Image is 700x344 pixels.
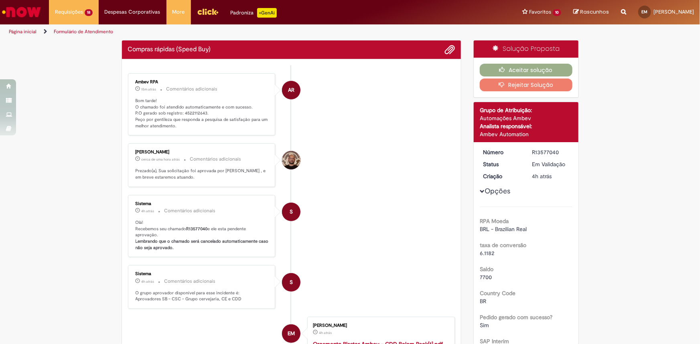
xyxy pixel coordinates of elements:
[136,150,269,155] div: [PERSON_NAME]
[642,9,648,14] span: EM
[532,160,570,168] div: Em Validação
[172,8,185,16] span: More
[142,87,156,92] time: 29/09/2025 17:45:14
[282,151,300,169] div: Marcelino Dias Avila Rocha
[480,64,572,76] button: Aceitar solução
[142,279,154,284] time: 29/09/2025 13:56:16
[55,8,83,16] span: Requisições
[142,157,180,162] span: cerca de uma hora atrás
[187,226,208,232] b: R13577040
[480,298,486,305] span: BR
[142,209,154,213] time: 29/09/2025 13:56:19
[85,9,93,16] span: 18
[105,8,160,16] span: Despesas Corporativas
[313,323,446,328] div: [PERSON_NAME]
[164,278,216,285] small: Comentários adicionais
[54,28,113,35] a: Formulário de Atendimento
[142,209,154,213] span: 4h atrás
[319,330,332,335] span: 4h atrás
[136,98,269,129] p: Bom tarde! O chamado foi atendido automaticamente e com sucesso. P.O gerado sob registro: 4522112...
[136,168,269,180] p: Prezado(a), Sua solicitação foi aprovada por [PERSON_NAME] , e em breve estaremos atuando.
[166,86,218,93] small: Comentários adicionais
[532,148,570,156] div: R13577040
[136,290,269,302] p: O grupo aprovador disponível para esse incidente é: Aprovadores SB - CSC - Grupo cervejaria, CE e...
[480,241,526,249] b: taxa de conversão
[480,217,509,225] b: RPA Moeda
[480,122,572,130] div: Analista responsável:
[532,173,552,180] span: 4h atrás
[9,28,37,35] a: Página inicial
[653,8,694,15] span: [PERSON_NAME]
[480,314,552,321] b: Pedido gerado com sucesso?
[136,219,269,251] p: Olá! Recebemos seu chamado e ele esta pendente aprovação.
[290,273,293,292] span: S
[231,8,277,18] div: Padroniza
[128,46,211,53] h2: Compras rápidas (Speed Buy) Histórico de tíquete
[190,156,241,163] small: Comentários adicionais
[164,207,216,214] small: Comentários adicionais
[580,8,609,16] span: Rascunhos
[290,202,293,221] span: S
[480,106,572,114] div: Grupo de Atribuição:
[282,324,300,343] div: Erika Mayane Oliveira Miranda
[477,172,526,180] dt: Criação
[197,6,219,18] img: click_logo_yellow_360x200.png
[142,87,156,92] span: 15m atrás
[477,160,526,168] dt: Status
[573,8,609,16] a: Rascunhos
[480,130,572,138] div: Ambev Automation
[477,148,526,156] dt: Número
[257,8,277,18] p: +GenAi
[142,157,180,162] time: 29/09/2025 16:56:06
[6,24,461,39] ul: Trilhas de página
[136,238,270,251] b: Lembrando que o chamado será cancelado automaticamente caso não seja aprovado.
[136,80,269,84] div: Ambev RPA
[282,81,300,99] div: Ambev RPA
[319,330,332,335] time: 29/09/2025 13:56:06
[529,8,551,16] span: Favoritos
[136,201,269,206] div: Sistema
[288,80,294,100] span: AR
[480,225,527,233] span: BRL - Brazilian Real
[142,279,154,284] span: 4h atrás
[136,272,269,276] div: Sistema
[1,4,42,20] img: ServiceNow
[480,274,492,281] span: 7700
[532,173,552,180] time: 29/09/2025 13:56:08
[480,322,489,329] span: Sim
[474,40,578,58] div: Solução Proposta
[532,172,570,180] div: 29/09/2025 13:56:08
[480,78,572,91] button: Rejeitar Solução
[480,249,494,257] span: 6.1182
[480,290,515,297] b: Country Code
[553,9,561,16] span: 10
[282,203,300,221] div: System
[480,266,493,273] b: Saldo
[480,114,572,122] div: Automações Ambev
[288,324,295,343] span: EM
[282,273,300,292] div: System
[444,44,455,55] button: Adicionar anexos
